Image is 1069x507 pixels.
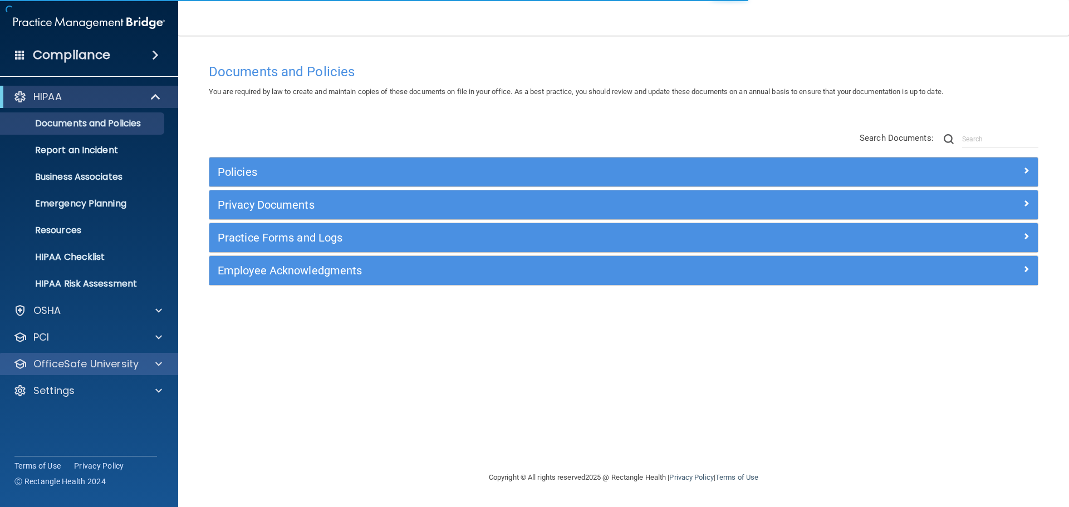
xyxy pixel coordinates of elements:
h5: Employee Acknowledgments [218,264,822,277]
p: HIPAA [33,90,62,104]
p: HIPAA Checklist [7,252,159,263]
span: Ⓒ Rectangle Health 2024 [14,476,106,487]
a: OfficeSafe University [13,357,162,371]
a: Privacy Documents [218,196,1029,214]
p: Business Associates [7,171,159,183]
img: ic-search.3b580494.png [944,134,954,144]
img: PMB logo [13,12,165,34]
p: Documents and Policies [7,118,159,129]
h4: Compliance [33,47,110,63]
p: PCI [33,331,49,344]
a: OSHA [13,304,162,317]
div: Copyright © All rights reserved 2025 @ Rectangle Health | | [420,460,827,495]
a: HIPAA [13,90,161,104]
p: HIPAA Risk Assessment [7,278,159,289]
span: Search Documents: [860,133,934,143]
p: OSHA [33,304,61,317]
a: PCI [13,331,162,344]
h5: Practice Forms and Logs [218,232,822,244]
a: Privacy Policy [74,460,124,471]
h5: Policies [218,166,822,178]
p: Settings [33,384,75,397]
a: Policies [218,163,1029,181]
p: Resources [7,225,159,236]
p: OfficeSafe University [33,357,139,371]
a: Practice Forms and Logs [218,229,1029,247]
input: Search [962,131,1038,147]
h5: Privacy Documents [218,199,822,211]
p: Emergency Planning [7,198,159,209]
h4: Documents and Policies [209,65,1038,79]
a: Settings [13,384,162,397]
span: You are required by law to create and maintain copies of these documents on file in your office. ... [209,87,943,96]
a: Employee Acknowledgments [218,262,1029,279]
a: Terms of Use [14,460,61,471]
p: Report an Incident [7,145,159,156]
a: Terms of Use [715,473,758,481]
a: Privacy Policy [669,473,713,481]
